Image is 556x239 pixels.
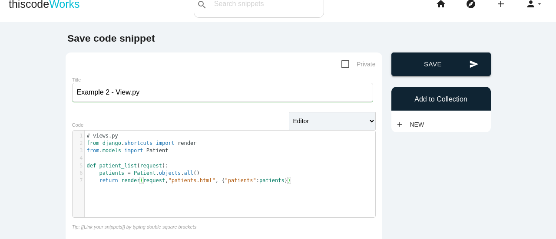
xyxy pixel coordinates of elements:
[87,147,169,154] span: .
[103,140,121,146] span: django
[87,140,99,146] span: from
[103,147,121,154] span: models
[73,147,84,154] div: 3
[396,117,429,132] a: addNew
[396,117,404,132] i: add
[140,163,162,169] span: request
[143,177,165,183] span: request
[99,177,118,183] span: return
[99,163,137,169] span: patient_list
[73,154,84,162] div: 4
[156,140,175,146] span: import
[87,147,99,154] span: from
[134,170,156,176] span: Patient
[159,170,181,176] span: objects
[469,52,479,76] i: send
[178,140,196,146] span: render
[341,59,376,70] span: Private
[73,140,84,147] div: 2
[396,95,486,103] h6: Add to Collection
[72,122,84,128] label: Code
[121,177,140,183] span: render
[72,77,81,82] label: Title
[72,83,373,102] input: What does this code do?
[73,177,84,184] div: 7
[127,170,130,176] span: =
[87,177,291,183] span: , , { : }
[73,132,84,140] div: 1
[184,170,194,176] span: all
[168,177,215,183] span: "patients.html"
[67,33,155,44] b: Save code snippet
[87,163,169,169] span: ( ):
[259,177,285,183] span: patients
[87,140,197,146] span: .
[124,140,152,146] span: shortcuts
[391,52,491,76] button: sendSave
[87,170,200,176] span: . . ()
[87,163,96,169] span: def
[73,170,84,177] div: 6
[87,133,118,139] span: # views.py
[124,147,143,154] span: import
[99,170,124,176] span: patients
[288,177,291,183] span: )
[72,224,197,229] i: Tip: [[Link your snippets]] by typing double square brackets
[73,162,84,170] div: 5
[225,177,256,183] span: "patients"
[140,177,143,183] span: (
[146,147,169,154] span: Patient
